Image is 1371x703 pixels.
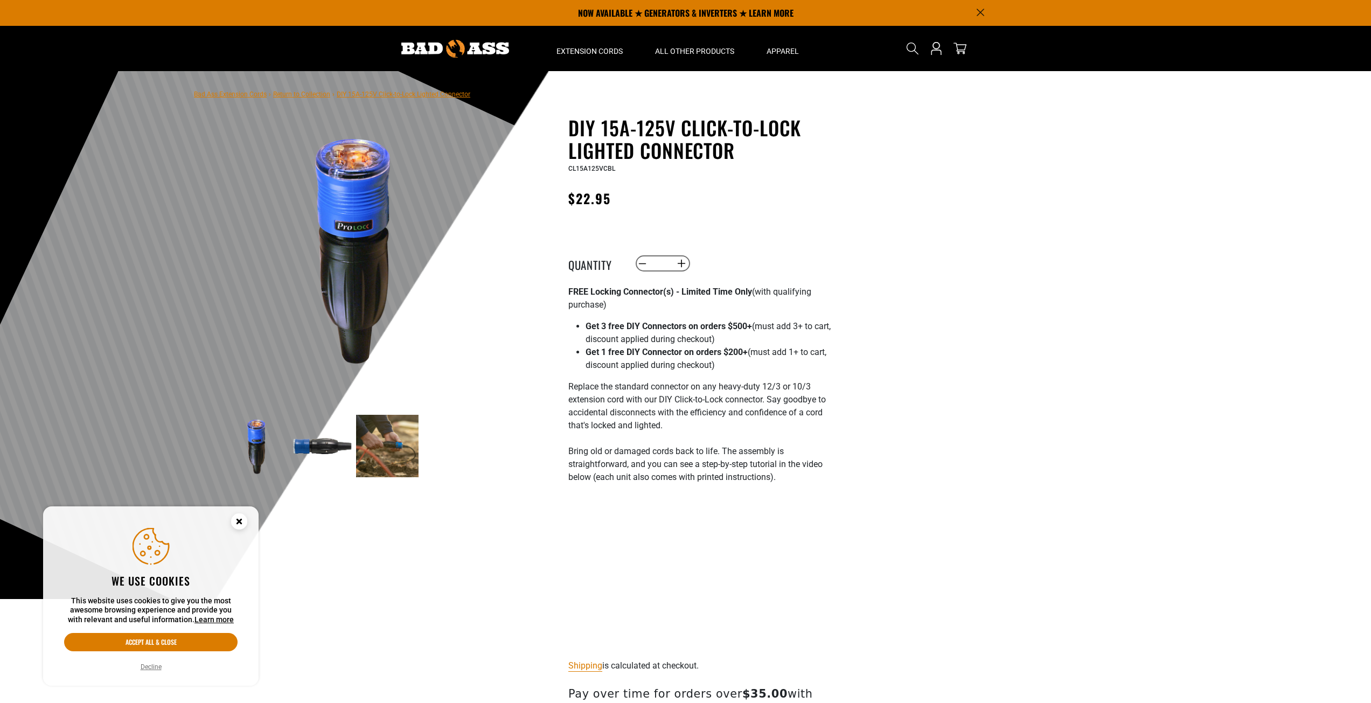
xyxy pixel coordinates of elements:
h2: We use cookies [64,574,238,588]
span: CL15A125VCBL [568,165,615,172]
strong: Get 1 free DIY Connector on orders $200+ [586,347,748,357]
summary: Search [904,40,921,57]
button: Accept all & close [64,633,238,651]
span: (with qualifying purchase) [568,287,811,310]
span: DIY 15A-125V Click-to-Lock Lighted Connector [337,91,470,98]
span: › [269,91,271,98]
div: is calculated at checkout. [568,658,832,673]
a: Return to Collection [273,91,330,98]
img: Bad Ass Extension Cords [401,40,509,58]
summary: All Other Products [639,26,750,71]
aside: Cookie Consent [43,506,259,686]
strong: Get 3 free DIY Connectors on orders $500+ [586,321,752,331]
a: Bad Ass Extension Cords [194,91,267,98]
a: Learn more [194,615,234,624]
span: (must add 3+ to cart, discount applied during checkout) [586,321,831,344]
span: › [332,91,335,98]
nav: breadcrumbs [194,87,470,100]
p: Replace the standard connector on any heavy-duty 12/3 or 10/3 extension cord with our DIY Click-t... [568,380,832,497]
span: (must add 1+ to cart, discount applied during checkout) [586,347,826,370]
summary: Apparel [750,26,815,71]
summary: Extension Cords [540,26,639,71]
span: $22.95 [568,189,611,208]
span: Extension Cords [556,46,623,56]
a: Shipping [568,660,602,671]
iframe: Bad Ass DIY Locking Cord - Instructions [568,505,832,654]
span: Apparel [767,46,799,56]
label: Quantity [568,256,622,270]
button: Decline [137,662,165,672]
span: All Other Products [655,46,734,56]
p: This website uses cookies to give you the most awesome browsing experience and provide you with r... [64,596,238,625]
h1: DIY 15A-125V Click-to-Lock Lighted Connector [568,116,832,162]
strong: FREE Locking Connector(s) - Limited Time Only [568,287,752,297]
